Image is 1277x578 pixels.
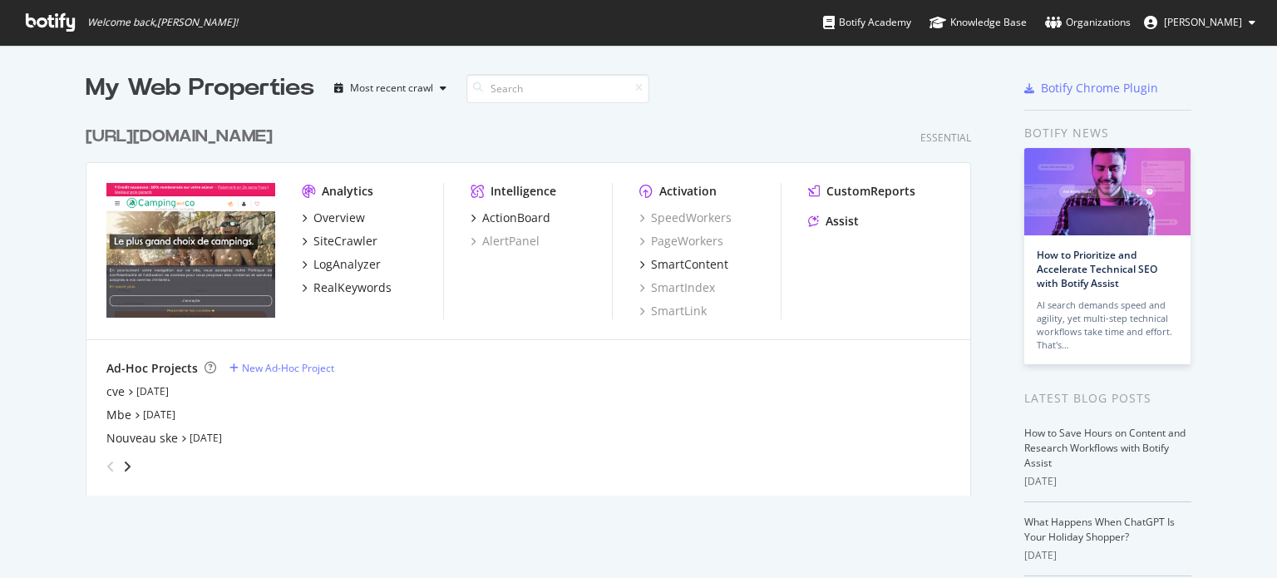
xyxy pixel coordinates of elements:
div: ActionBoard [482,210,550,226]
div: Overview [313,210,365,226]
input: Search [466,74,649,103]
a: SpeedWorkers [639,210,732,226]
div: My Web Properties [86,72,314,105]
button: Most recent crawl [328,75,453,101]
div: angle-right [121,458,133,475]
a: CustomReports [808,183,915,200]
a: How to Prioritize and Accelerate Technical SEO with Botify Assist [1037,248,1157,290]
a: AlertPanel [471,233,540,249]
div: [URL][DOMAIN_NAME] [86,125,273,149]
a: Mbe [106,407,131,423]
div: [DATE] [1024,474,1191,489]
div: LogAnalyzer [313,256,381,273]
span: Welcome back, [PERSON_NAME] ! [87,16,238,29]
a: [URL][DOMAIN_NAME] [86,125,279,149]
div: [DATE] [1024,548,1191,563]
a: SiteCrawler [302,233,377,249]
a: [DATE] [190,431,222,445]
div: Assist [826,213,859,230]
a: [DATE] [136,384,169,398]
div: Knowledge Base [929,14,1027,31]
div: AI search demands speed and agility, yet multi-step technical workflows take time and effort. Tha... [1037,299,1178,352]
a: LogAnalyzer [302,256,381,273]
a: Overview [302,210,365,226]
a: PageWorkers [639,233,723,249]
div: SiteCrawler [313,233,377,249]
img: How to Prioritize and Accelerate Technical SEO with Botify Assist [1024,148,1191,235]
div: Ad-Hoc Projects [106,360,198,377]
div: Botify news [1024,124,1191,142]
a: Nouveau ske [106,430,178,447]
div: SmartContent [651,256,728,273]
div: Essential [920,131,971,145]
div: Botify Chrome Plugin [1041,80,1158,96]
a: SmartContent [639,256,728,273]
span: frédéric kinzi [1164,15,1242,29]
div: RealKeywords [313,279,392,296]
a: How to Save Hours on Content and Research Workflows with Botify Assist [1024,426,1186,470]
div: Activation [659,183,717,200]
div: Botify Academy [823,14,911,31]
a: Botify Chrome Plugin [1024,80,1158,96]
div: angle-left [100,453,121,480]
a: SmartLink [639,303,707,319]
a: New Ad-Hoc Project [229,361,334,375]
a: RealKeywords [302,279,392,296]
a: What Happens When ChatGPT Is Your Holiday Shopper? [1024,515,1175,544]
div: New Ad-Hoc Project [242,361,334,375]
img: fr.camping-and-co.com [106,183,275,318]
div: CustomReports [826,183,915,200]
div: Most recent crawl [350,83,433,93]
div: grid [86,105,984,496]
a: ActionBoard [471,210,550,226]
a: SmartIndex [639,279,715,296]
div: Intelligence [491,183,556,200]
a: Assist [808,213,859,230]
div: Latest Blog Posts [1024,389,1191,408]
div: Analytics [322,183,373,200]
div: Organizations [1045,14,1131,31]
a: cve [106,383,125,400]
a: [DATE] [143,408,175,422]
button: [PERSON_NAME] [1131,9,1269,36]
